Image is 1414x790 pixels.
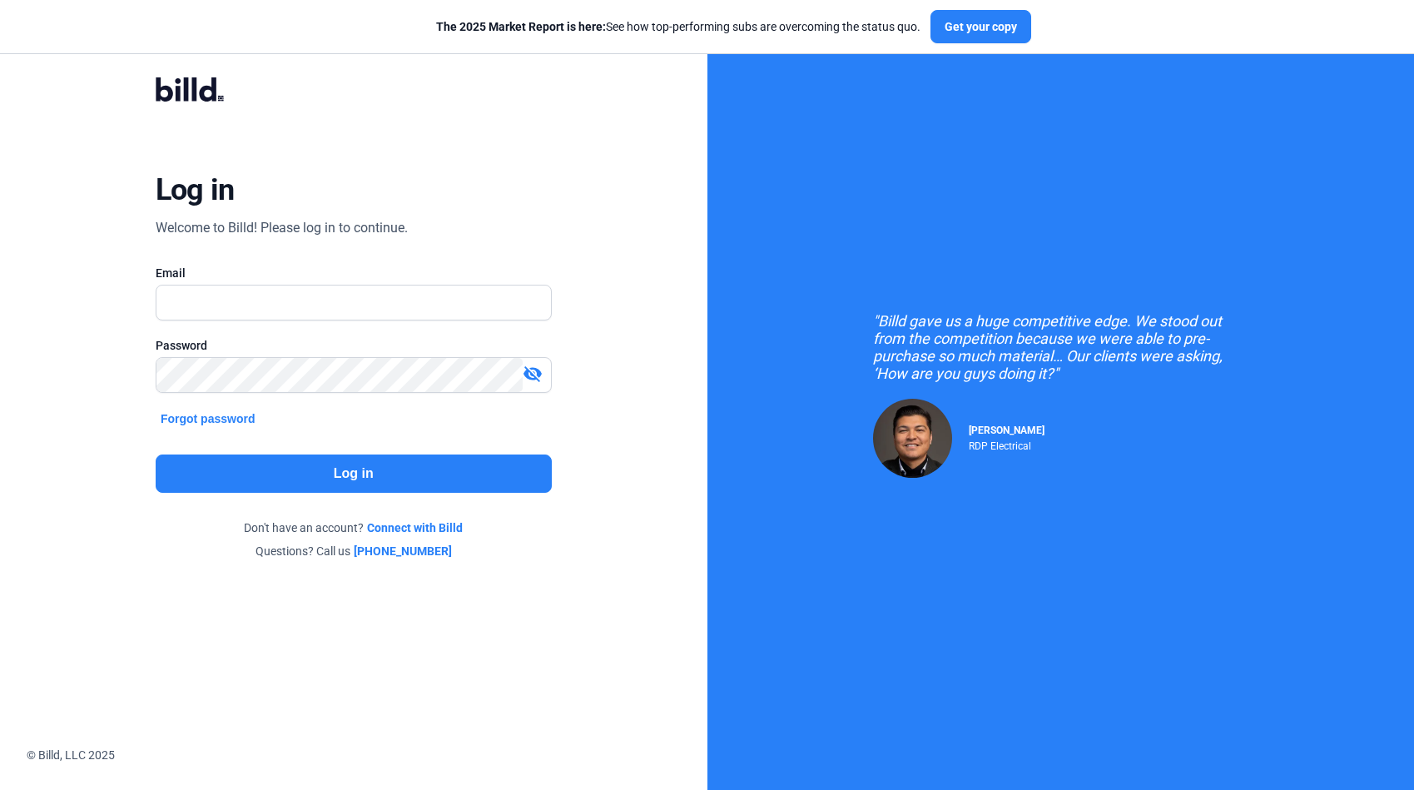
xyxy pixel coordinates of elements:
div: Questions? Call us [156,543,552,559]
button: Forgot password [156,410,260,428]
div: Password [156,337,552,354]
button: Get your copy [930,10,1031,43]
div: Welcome to Billd! Please log in to continue. [156,218,408,238]
a: Connect with Billd [367,519,463,536]
div: RDP Electrical [969,436,1044,452]
span: The 2025 Market Report is here: [436,20,606,33]
mat-icon: visibility_off [523,364,543,384]
div: See how top-performing subs are overcoming the status quo. [436,18,920,35]
div: "Billd gave us a huge competitive edge. We stood out from the competition because we were able to... [873,312,1248,382]
span: [PERSON_NAME] [969,425,1044,436]
div: Log in [156,171,235,208]
img: Raul Pacheco [873,399,952,478]
button: Log in [156,455,552,493]
div: Don't have an account? [156,519,552,536]
div: Email [156,265,552,281]
a: [PHONE_NUMBER] [354,543,452,559]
